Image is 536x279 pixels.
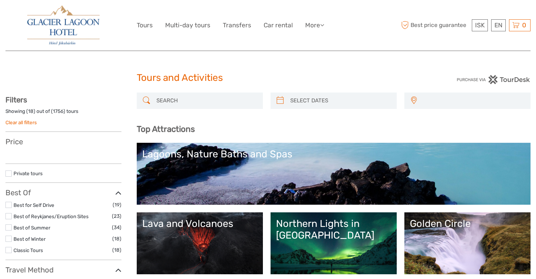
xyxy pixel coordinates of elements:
[53,108,63,115] label: 1756
[475,21,485,29] span: ISK
[142,218,257,269] a: Lava and Volcanoes
[112,246,121,254] span: (18)
[13,213,89,219] a: Best of Reykjanes/Eruption Sites
[137,124,195,134] b: Top Attractions
[165,20,210,31] a: Multi-day tours
[13,170,43,176] a: Private tours
[142,218,257,229] div: Lava and Volcanoes
[287,94,393,107] input: SELECT DATES
[491,19,506,31] div: EN
[137,72,399,84] h1: Tours and Activities
[113,201,121,209] span: (19)
[276,218,391,269] a: Northern Lights in [GEOGRAPHIC_DATA]
[5,137,121,146] h3: Price
[5,108,121,119] div: Showing ( ) out of ( ) tours
[410,218,525,229] div: Golden Circle
[264,20,293,31] a: Car rental
[276,218,391,241] div: Northern Lights in [GEOGRAPHIC_DATA]
[457,75,531,84] img: PurchaseViaTourDesk.png
[142,148,525,199] a: Lagoons, Nature Baths and Spas
[13,202,54,208] a: Best for Self Drive
[28,108,34,115] label: 18
[112,212,121,220] span: (23)
[305,20,324,31] a: More
[5,95,27,104] strong: Filters
[112,235,121,243] span: (18)
[112,223,121,232] span: (34)
[5,188,121,197] h3: Best Of
[223,20,251,31] a: Transfers
[521,21,527,29] span: 0
[410,218,525,269] a: Golden Circle
[13,236,46,242] a: Best of Winter
[27,5,100,45] img: 2790-86ba44ba-e5e5-4a53-8ab7-28051417b7bc_logo_big.jpg
[154,94,259,107] input: SEARCH
[137,20,153,31] a: Tours
[5,266,121,274] h3: Travel Method
[399,19,470,31] span: Best price guarantee
[13,247,43,253] a: Classic Tours
[5,119,37,125] a: Clear all filters
[142,148,525,160] div: Lagoons, Nature Baths and Spas
[13,225,50,231] a: Best of Summer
